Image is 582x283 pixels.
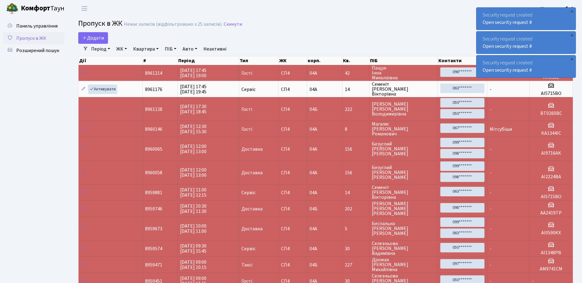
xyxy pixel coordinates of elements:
h5: АН8382 [532,74,570,80]
a: Панель управління [3,20,64,32]
span: [DATE] 12:00 [DATE] 13:00 [180,167,206,179]
span: 8959746 [145,206,162,212]
span: 156 [345,170,367,175]
div: × [569,32,575,38]
span: 8961214 [145,70,162,77]
span: 8959574 [145,245,162,252]
span: Пащук Інна Миколаївна [372,66,435,80]
span: 5 [345,226,367,231]
span: Безуглий [PERSON_NAME] [PERSON_NAME] [372,165,435,180]
th: Кв. [342,56,369,65]
div: Security request created [476,55,576,77]
span: Селезньова [PERSON_NAME] Вадимівна [372,241,435,256]
span: СП4 [281,87,304,92]
span: - [490,245,491,252]
span: Пропуск в ЖК [78,18,122,29]
span: СП4 [281,170,304,175]
span: Доставка [241,147,263,152]
a: Open security request # [483,43,532,50]
span: СП4 [281,127,304,132]
span: 04А [310,126,317,133]
span: СП4 [281,262,304,267]
div: Немає записів (відфільтровано з 25 записів). [124,21,222,27]
span: СП4 [281,71,304,76]
span: Сервіс [241,190,256,195]
h5: АІ5715ВО [532,194,570,200]
span: СП4 [281,107,304,112]
span: 222 [345,107,367,112]
span: - [490,189,491,196]
h5: AI0590KX [532,230,570,236]
th: ПІБ [369,56,437,65]
span: 04Б [310,262,318,268]
span: [PERSON_NAME] [PERSON_NAME] [PERSON_NAME] [372,201,435,216]
span: Таун [21,3,64,14]
h5: КА1344ІС [532,130,570,136]
h5: АА2419ТР [532,210,570,216]
span: 14 [345,87,367,92]
span: [DATE] 10:30 [DATE] 11:30 [180,203,206,215]
span: СП4 [281,226,304,231]
span: Доставка [241,206,263,211]
span: [DATE] 12:30 [DATE] 15:30 [180,123,206,135]
a: Скинути [224,21,242,27]
span: [DATE] 09:00 [DATE] 10:15 [180,259,206,271]
span: Магаляс [PERSON_NAME] Романович [372,122,435,136]
span: Семеніт [PERSON_NAME] Вікторівна [372,185,435,200]
span: 8959881 [145,189,162,196]
a: ЖК [114,44,129,54]
span: - [490,146,491,153]
span: 8961128 [145,106,162,113]
span: Гості [241,107,252,112]
a: Розширений пошук [3,44,64,57]
th: Період [178,56,239,65]
a: Консьєрж б. 4. [541,5,575,12]
div: Security request created [476,32,576,54]
span: [DATE] 17:45 [DATE] 19:00 [180,67,206,79]
span: [DATE] 17:45 [DATE] 19:45 [180,83,206,95]
div: Security request created [476,8,576,30]
h5: АІ5715ВО [532,91,570,96]
h5: AI9716AK [532,150,570,156]
span: 04А [310,169,317,176]
span: 30 [345,246,367,251]
span: 8 [345,127,367,132]
span: 04Б [310,106,318,113]
span: Мітсубіши [490,126,512,133]
th: Тип [239,56,279,65]
img: logo.png [6,2,18,15]
div: × [569,8,575,14]
th: корп. [307,56,342,65]
span: 8960146 [145,126,162,133]
a: ПІБ [162,44,179,54]
span: 8961176 [145,86,162,93]
span: 156 [345,147,367,152]
span: Семеніт [PERSON_NAME] Вікторівна [372,82,435,96]
span: 04А [310,225,317,232]
span: СП4 [281,246,304,251]
span: - [490,169,491,176]
span: 04А [310,146,317,153]
span: Безуглий [PERSON_NAME] [PERSON_NAME] [372,141,435,156]
span: 04А [310,70,317,77]
h5: AI2224BA [532,174,570,180]
b: Комфорт [21,3,50,13]
a: Open security request # [483,67,532,74]
span: Гості [241,71,252,76]
h5: ВТ0260ВС [532,111,570,116]
span: [DATE] 17:30 [DATE] 18:45 [180,103,206,115]
th: ЖК [279,56,307,65]
span: 04А [310,189,317,196]
span: Додати [82,35,104,41]
th: Дії [79,56,143,65]
span: 8959673 [145,225,162,232]
span: Доставка [241,226,263,231]
span: Доставка [241,170,263,175]
span: СП4 [281,147,304,152]
a: Open security request # [483,19,532,26]
span: 14 [345,190,367,195]
span: [DATE] 11:00 [DATE] 12:15 [180,187,206,198]
span: 202 [345,206,367,211]
a: Додати [78,32,108,44]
